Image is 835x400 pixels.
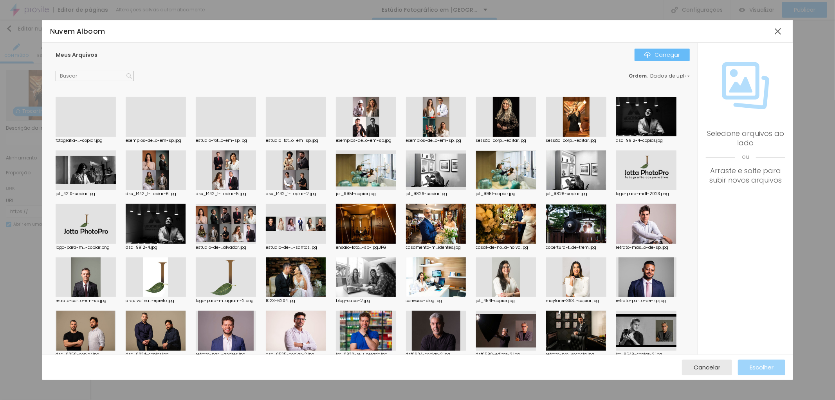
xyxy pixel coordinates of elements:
font: logo-para-m...agram-2.png [196,298,254,304]
button: Cancelar [682,360,732,375]
font: ensaio-foto...-sp-jpg.JPG [336,244,386,250]
font: : [647,72,648,79]
font: Carregar [655,51,680,59]
font: estudio-de-...alvador.jpg [196,244,246,250]
font: 1023-6204.jpg [266,298,295,304]
button: Escolher [738,360,785,375]
font: dsc_1442_1-...opiar-5.jpg [196,191,246,197]
font: retrato-cor...o-em-sp.jpg [56,298,106,304]
font: Meus Arquivos [56,51,97,59]
font: Cancelar [694,363,720,371]
font: fotografia-...-copiar.jpg [56,138,103,143]
font: Arraste e solte para subir novos arquivos [709,166,782,185]
font: Nuvem Alboom [50,27,105,36]
font: exemplos-de...o-em-sp.jpg [126,138,181,143]
font: jot_9951-copiar.jpg [336,191,376,197]
font: exemplos-de...o-em-sp.jpg [336,138,391,143]
img: Ícone [722,62,769,109]
font: Escolher [750,363,774,371]
font: jot_9951-copiar.jpg [476,191,516,197]
font: jot_4210-copiar.jpg [56,191,95,197]
font: retrato-mas...o-de-sp.jpg [616,244,669,250]
font: dsc_1442_1-...opiar-2.jpg [266,191,316,197]
font: jot_4541-copiar.jpg [476,298,515,304]
input: Buscar [56,71,134,81]
font: Dados de upload [650,72,696,79]
font: ou [742,153,749,161]
font: estudio_fot...o_em_sp.jpg [266,138,318,143]
font: dsc_1442_1-...opiar-6.jpg [126,191,176,197]
font: exemplos-de...o-em-sp.jpg [406,138,462,143]
font: logo-para-m...-copiar.png [56,244,110,250]
font: dsc_9912-4.jpg [126,244,157,250]
font: jot_9826-copiar.jpg [406,191,447,197]
font: sessão_corp...-editar.jpg [476,138,527,143]
font: estudio-de-...-santos.jpg [266,244,317,250]
font: dsc_9912-4-copiar.jpg [616,138,663,143]
font: correcao-blog.jpg [406,298,442,304]
font: casamento-m...identes.jpg [406,244,461,250]
font: casal-de-no...a-noiva.jpg [476,244,528,250]
font: blog-capa-2.jpg [336,298,370,304]
font: retrato-par...o-de-sp.jpg [616,298,666,304]
font: jot_9826-copiar.jpg [546,191,588,197]
font: maylane-393...-copiar.jpg [546,298,599,304]
button: ÍconeCarregar [635,49,690,61]
font: Selecione arquivos ao lado [707,129,784,148]
font: Ordem [629,72,647,79]
font: logo-para-mdf-2023.png [616,191,669,197]
font: estudio-fot...o-em-sp.jpg [196,138,247,143]
font: arquivofina...-epreto.jpg [126,298,174,304]
font: cobertura-f...de-trem.jpg [546,244,597,250]
img: Ícone [644,52,651,58]
font: sessão_corp...-editar.jpg [546,138,597,143]
img: Ícone [126,73,132,79]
